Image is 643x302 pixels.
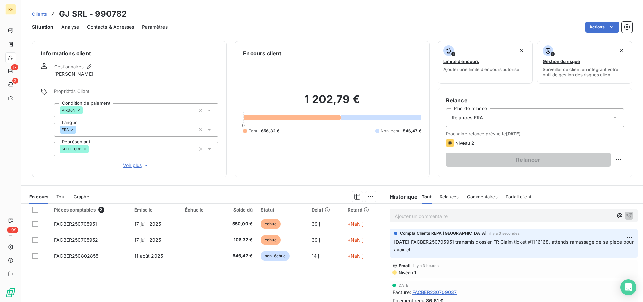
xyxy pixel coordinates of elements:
span: Tout [56,194,66,199]
span: [DATE] [397,283,410,287]
a: 2 [5,79,16,90]
span: 546,47 € [222,253,253,259]
a: 17 [5,66,16,76]
span: il y a 0 secondes [489,231,520,235]
button: Voir plus [54,162,218,169]
button: Relancer [446,153,611,167]
span: FACBER230709037 [412,289,457,296]
span: Niveau 1 [398,270,416,275]
span: échue [261,235,281,245]
div: Émise le [134,207,177,213]
span: 3 [98,207,104,213]
span: Contacts & Adresses [87,24,134,31]
span: [PERSON_NAME] [54,71,93,77]
h6: Historique [384,193,418,201]
span: +NaN j [348,237,363,243]
span: Prochaine relance prévue le [446,131,624,136]
div: Retard [348,207,380,213]
h6: Encours client [243,49,281,57]
span: +NaN j [348,253,363,259]
span: Situation [32,24,53,31]
div: Pièces comptables [54,207,126,213]
span: VIR30N [62,108,75,112]
h6: Relance [446,96,624,104]
span: 14 j [312,253,319,259]
span: SECTEUR6 [62,147,81,151]
span: Ajouter une limite d’encours autorisé [443,67,519,72]
span: +NaN j [348,221,363,227]
span: Graphe [74,194,89,199]
span: Gestion du risque [543,59,580,64]
div: RF [5,4,16,15]
span: FACBER250705951 [54,221,97,227]
div: Échue le [185,207,214,213]
span: [DATE] FACBER250705951 transmis dossier FR Claim ticket #1116168. attends ramassage de sa pièce p... [394,239,635,252]
span: FRA [62,128,69,132]
input: Ajouter une valeur [89,146,94,152]
span: Relances [440,194,459,199]
div: Délai [312,207,340,213]
span: En cours [29,194,48,199]
span: Email [399,263,411,268]
span: [DATE] [506,131,521,136]
span: Gestionnaires [54,64,84,69]
span: 39 j [312,221,320,227]
span: 17 juil. 2025 [134,237,161,243]
span: échue [261,219,281,229]
span: +99 [7,227,18,233]
span: non-échue [261,251,290,261]
span: 550,00 € [222,221,253,227]
span: Compta Clients REPA [GEOGRAPHIC_DATA] [400,230,487,236]
span: FACBER250802855 [54,253,98,259]
span: Facture : [392,289,411,296]
span: Portail client [506,194,531,199]
input: Ajouter une valeur [76,127,82,133]
span: Propriétés Client [54,88,218,98]
input: Ajouter une valeur [83,107,88,113]
span: Surveiller ce client en intégrant votre outil de gestion des risques client. [543,67,627,77]
span: Échu [248,128,258,134]
span: 11 août 2025 [134,253,163,259]
span: 17 [11,64,18,70]
span: Commentaires [467,194,498,199]
span: 39 j [312,237,320,243]
h6: Informations client [41,49,218,57]
span: 17 juil. 2025 [134,221,161,227]
span: il y a 3 heures [413,264,438,268]
span: 0 [242,123,245,128]
span: Relances FRA [452,114,483,121]
span: 106,32 € [222,237,253,243]
span: Limite d’encours [443,59,479,64]
span: Tout [422,194,432,199]
h2: 1 202,79 € [243,93,421,113]
span: Paramètres [142,24,168,31]
button: Gestion du risqueSurveiller ce client en intégrant votre outil de gestion des risques client. [537,41,632,84]
button: Actions [585,22,619,33]
span: 546,47 € [403,128,421,134]
span: 656,32 € [261,128,279,134]
button: Limite d’encoursAjouter une limite d’encours autorisé [438,41,533,84]
img: Logo LeanPay [5,287,16,298]
span: Niveau 2 [455,140,474,146]
span: 2 [12,78,18,84]
span: Analyse [61,24,79,31]
span: FACBER250705952 [54,237,98,243]
div: Solde dû [222,207,253,213]
div: Statut [261,207,304,213]
span: Non-échu [381,128,400,134]
span: Voir plus [123,162,150,169]
div: Open Intercom Messenger [620,279,636,295]
h3: GJ SRL - 990782 [59,8,127,20]
a: Clients [32,11,47,17]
